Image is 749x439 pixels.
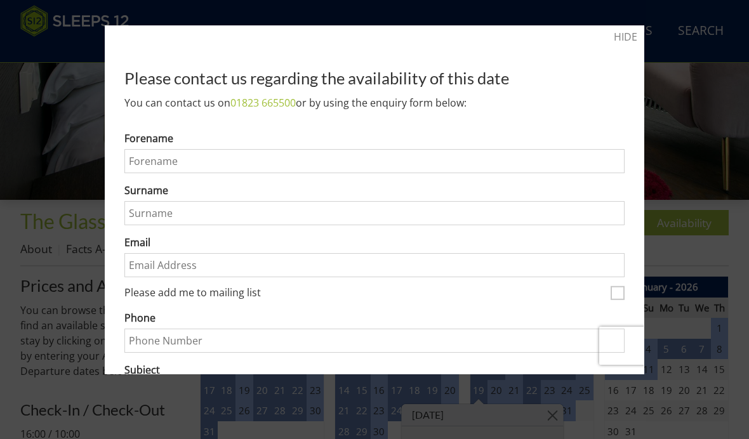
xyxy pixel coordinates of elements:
input: Forename [124,149,625,173]
h2: Please contact us regarding the availability of this date [124,69,625,87]
input: Surname [124,201,625,225]
a: HIDE [614,29,637,44]
label: Please add me to mailing list [124,287,606,301]
input: Phone Number [124,329,625,353]
input: Email Address [124,253,625,277]
label: Forename [124,131,625,146]
label: Subject [124,362,625,377]
label: Email [124,235,625,250]
label: Phone [124,310,625,325]
label: Surname [124,183,625,198]
p: You can contact us on or by using the enquiry form below: [124,95,625,110]
a: 01823 665500 [230,96,296,110]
